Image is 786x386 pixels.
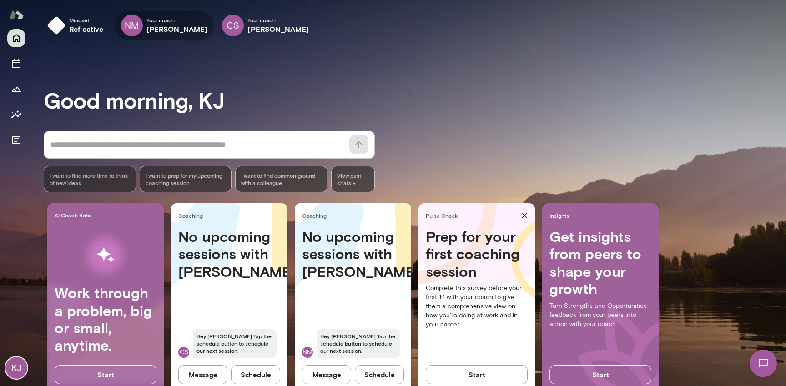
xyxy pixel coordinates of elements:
span: Pulse Check [426,212,518,219]
button: Sessions [7,55,25,73]
img: Mento [9,6,24,23]
button: Message [302,365,351,384]
div: CSYour coach[PERSON_NAME] [216,11,315,40]
h4: No upcoming sessions with [PERSON_NAME] [178,228,280,280]
span: View past chats -> [331,166,375,192]
button: Insights [7,105,25,124]
span: Your coach [146,16,208,24]
button: Mindsetreflective [44,11,111,40]
span: I want to find common ground with a colleague [241,172,322,186]
h6: [PERSON_NAME] [247,24,309,35]
p: Complete this survey before your first 1:1 with your coach to give them a comprehensive view on h... [426,284,528,329]
div: I want to find more time to think of new ideas [44,166,136,192]
h4: Get insights from peers to shape your growth [549,228,651,298]
button: Schedule [355,365,404,384]
div: I want to find common ground with a colleague [235,166,327,192]
div: I want to prep for my upcoming coaching session [140,166,232,192]
button: Start [426,365,528,384]
div: NMYour coach[PERSON_NAME] [115,11,214,40]
div: KJ [5,357,27,379]
div: CS [178,347,189,358]
button: Message [178,365,227,384]
img: mindset [47,16,65,35]
span: AI Coach Beta [55,211,160,219]
span: I want to find more time to think of new ideas [50,172,130,186]
button: Start [55,365,156,384]
button: Documents [7,131,25,149]
span: Coaching [302,212,408,219]
span: Hey [PERSON_NAME] Tap the schedule button to schedule our next session. [193,329,277,358]
div: NM [302,347,313,358]
button: Start [549,365,651,384]
div: NM [121,15,143,36]
h6: [PERSON_NAME] [146,24,208,35]
span: Insights [549,212,655,219]
img: AI Workflows [65,226,146,284]
p: Turn Strengths and Opportunities feedback from your peers into action with your coach. [549,301,651,329]
div: CS [222,15,244,36]
button: Growth Plan [7,80,25,98]
h4: Prep for your first coaching session [426,228,528,280]
h4: No upcoming sessions with [PERSON_NAME] [302,228,404,280]
span: Mindset [69,16,104,24]
button: Schedule [231,365,280,384]
h6: reflective [69,24,104,35]
span: I want to prep for my upcoming coaching session [146,172,226,186]
h4: Work through a problem, big or small, anytime. [55,284,156,354]
span: Your coach [247,16,309,24]
h3: Good morning, KJ [44,87,786,113]
span: Coaching [178,212,284,219]
button: Home [7,29,25,47]
span: Hey [PERSON_NAME] Tap the schedule button to schedule our next session. [317,329,400,358]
